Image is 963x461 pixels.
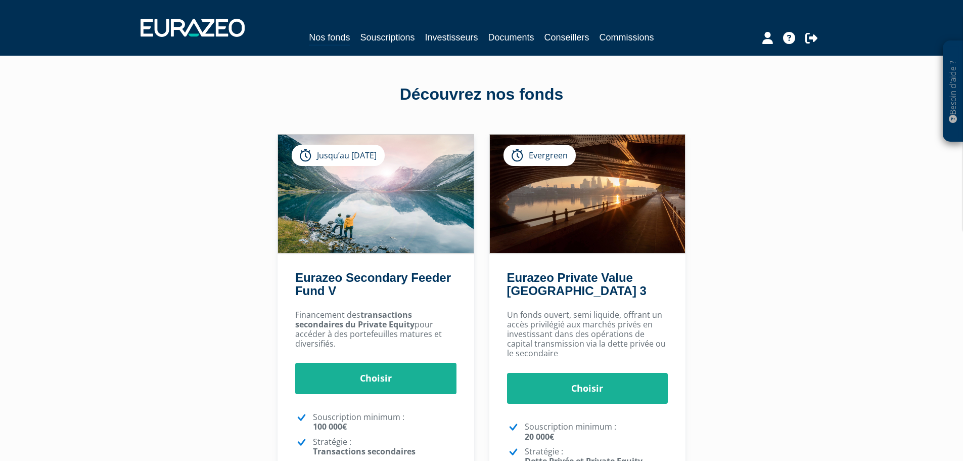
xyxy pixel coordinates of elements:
a: Commissions [600,30,654,45]
img: 1732889491-logotype_eurazeo_blanc_rvb.png [141,19,245,37]
a: Eurazeo Private Value [GEOGRAPHIC_DATA] 3 [507,271,647,298]
p: Besoin d'aide ? [947,46,959,137]
strong: transactions secondaires du Private Equity [295,309,415,330]
a: Nos fonds [309,30,350,46]
a: Choisir [295,363,456,394]
a: Eurazeo Secondary Feeder Fund V [295,271,451,298]
strong: 100 000€ [313,421,347,432]
img: Eurazeo Secondary Feeder Fund V [278,135,474,253]
p: Souscription minimum : [313,412,456,432]
strong: Transactions secondaires [313,446,416,457]
p: Un fonds ouvert, semi liquide, offrant un accès privilégié aux marchés privés en investissant dan... [507,310,668,359]
a: Documents [488,30,534,45]
p: Stratégie : [313,437,456,456]
a: Investisseurs [425,30,478,45]
a: Souscriptions [360,30,415,45]
p: Souscription minimum : [525,422,668,441]
strong: 20 000€ [525,431,554,442]
a: Conseillers [544,30,589,45]
img: Eurazeo Private Value Europe 3 [490,135,685,253]
p: Financement des pour accéder à des portefeuilles matures et diversifiés. [295,310,456,349]
div: Découvrez nos fonds [194,83,770,106]
a: Choisir [507,373,668,404]
div: Jusqu’au [DATE] [292,145,385,166]
div: Evergreen [503,145,576,166]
